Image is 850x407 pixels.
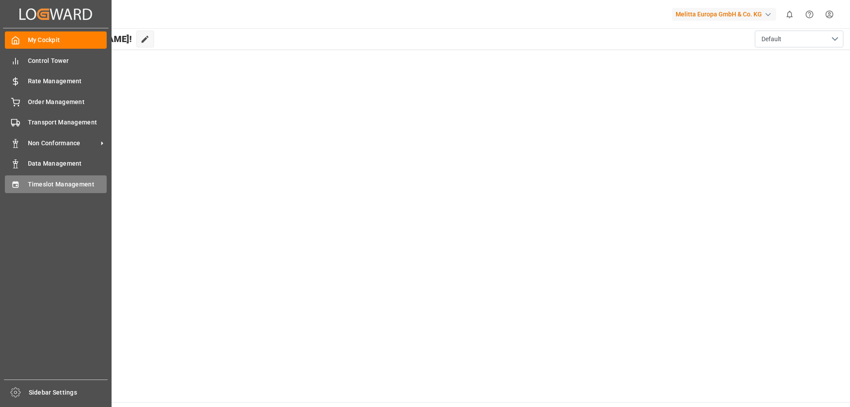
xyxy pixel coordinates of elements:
[755,31,843,47] button: open menu
[28,56,107,66] span: Control Tower
[5,31,107,49] a: My Cockpit
[28,118,107,127] span: Transport Management
[28,35,107,45] span: My Cockpit
[5,114,107,131] a: Transport Management
[28,159,107,168] span: Data Management
[28,97,107,107] span: Order Management
[800,4,819,24] button: Help Center
[5,93,107,110] a: Order Management
[672,6,780,23] button: Melitta Europa GmbH & Co. KG
[5,73,107,90] a: Rate Management
[780,4,800,24] button: show 0 new notifications
[672,8,776,21] div: Melitta Europa GmbH & Co. KG
[5,155,107,172] a: Data Management
[29,388,108,397] span: Sidebar Settings
[28,180,107,189] span: Timeslot Management
[28,139,98,148] span: Non Conformance
[761,35,781,44] span: Default
[5,175,107,193] a: Timeslot Management
[28,77,107,86] span: Rate Management
[37,31,132,47] span: Hello [PERSON_NAME]!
